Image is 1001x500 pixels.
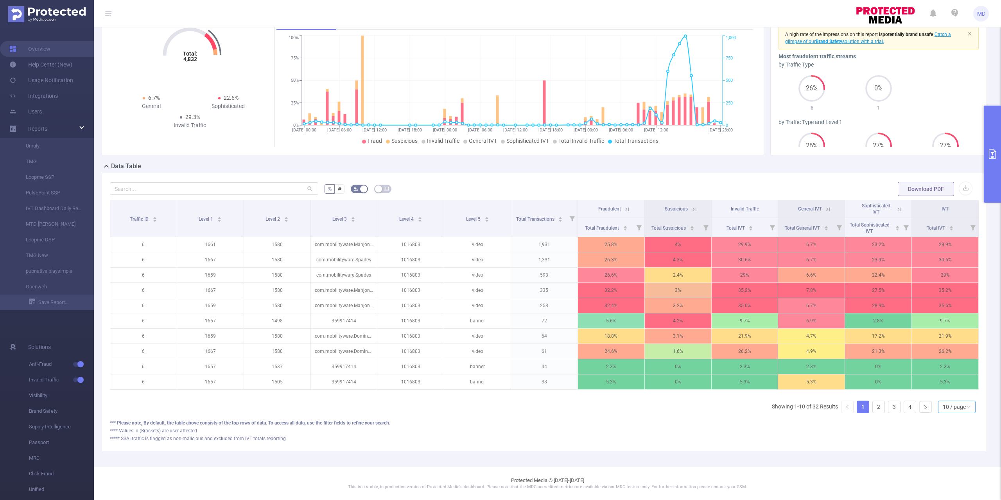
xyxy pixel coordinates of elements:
[726,123,728,128] tspan: 0
[690,225,694,227] i: icon: caret-up
[578,252,644,267] p: 26.3%
[558,219,563,221] i: icon: caret-down
[872,401,885,413] li: 2
[785,225,821,231] span: Total General IVT
[865,143,892,149] span: 27%
[888,401,901,413] li: 3
[558,216,563,218] i: icon: caret-up
[244,374,310,389] p: 1505
[943,401,966,413] div: 10 / page
[898,182,954,196] button: Download PDF
[28,126,47,132] span: Reports
[778,313,845,328] p: 6.9%
[712,359,778,374] p: 2.3%
[311,329,377,344] p: com.mobilityware.Dominoes
[700,218,711,237] i: Filter menu
[511,359,578,374] p: 44
[645,268,711,282] p: 2.4%
[511,329,578,344] p: 64
[834,218,845,237] i: Filter menu
[845,283,911,298] p: 27.5%
[311,313,377,328] p: 359917414
[377,283,444,298] p: 1016803
[912,359,978,374] p: 2.3%
[311,237,377,252] p: com.mobilityware.MahjongSolitaire
[399,216,415,222] span: Level 4
[284,219,289,221] i: icon: caret-down
[16,201,84,216] a: IVT Dashboard Daily Report
[912,374,978,389] p: 5.3%
[284,216,289,220] div: Sort
[111,162,141,171] h2: Data Table
[377,329,444,344] p: 1016803
[712,252,778,267] p: 30.6%
[148,95,160,101] span: 6.7%
[484,219,489,221] i: icon: caret-down
[633,218,644,237] i: Filter menu
[130,216,150,222] span: Traffic ID
[466,216,482,222] span: Level 5
[244,268,310,282] p: 1580
[110,283,177,298] p: 6
[16,138,84,154] a: Unruly
[244,237,310,252] p: 1580
[311,359,377,374] p: 359917414
[645,344,711,359] p: 1.6%
[845,298,911,313] p: 28.9%
[16,185,84,201] a: PulsePoint SSP
[578,374,644,389] p: 5.3%
[949,225,953,227] i: icon: caret-up
[919,401,932,413] li: Next Page
[444,329,511,344] p: video
[484,216,489,218] i: icon: caret-up
[377,237,444,252] p: 1016803
[558,216,563,220] div: Sort
[923,405,928,410] i: icon: right
[377,344,444,359] p: 1016803
[377,252,444,267] p: 1016803
[932,143,959,149] span: 27%
[623,225,627,227] i: icon: caret-up
[185,114,200,120] span: 29.3%
[845,359,911,374] p: 0%
[418,216,422,220] div: Sort
[9,72,73,88] a: Usage Notification
[311,283,377,298] p: com.mobilityware.MahjongSolitaire
[895,225,900,227] i: icon: caret-up
[712,283,778,298] p: 35.2%
[289,36,299,41] tspan: 100%
[578,283,644,298] p: 32.2%
[798,206,822,212] span: General IVT
[224,95,239,101] span: 22.6%
[778,252,845,267] p: 6.7%
[311,252,377,267] p: com.mobilityware.Spades
[888,401,900,413] a: 3
[845,405,850,409] i: icon: left
[110,252,177,267] p: 6
[778,268,845,282] p: 6.6%
[779,104,845,112] p: 6
[110,298,177,313] p: 6
[113,102,190,110] div: General
[862,203,890,215] span: Sophisticated IVT
[912,344,978,359] p: 26.2%
[110,237,177,252] p: 6
[384,186,389,191] i: icon: table
[469,138,497,144] span: General IVT
[377,268,444,282] p: 1016803
[29,356,94,372] span: Anti-Fraud
[151,121,228,129] div: Invalid Traffic
[845,374,911,389] p: 0%
[16,279,84,295] a: Openweb
[433,128,457,133] tspan: [DATE] 00:00
[912,252,978,267] p: 30.6%
[841,401,854,413] li: Previous Page
[912,268,978,282] p: 29%
[284,216,289,218] i: icon: caret-up
[845,237,911,252] p: 23.2%
[29,482,94,497] span: Unified
[16,216,84,232] a: MTD [PERSON_NAME]
[444,374,511,389] p: banner
[623,227,627,230] i: icon: caret-down
[609,128,633,133] tspan: [DATE] 06:00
